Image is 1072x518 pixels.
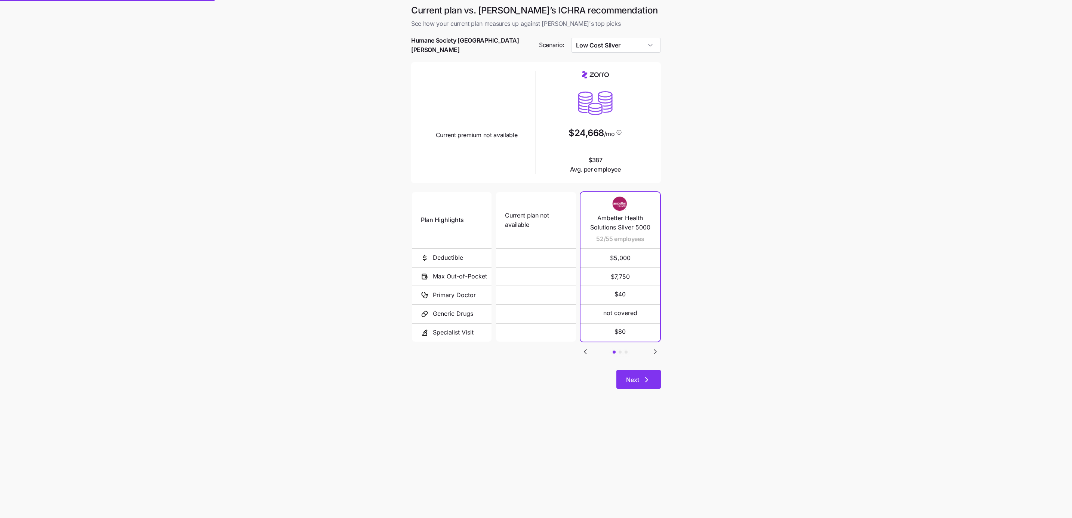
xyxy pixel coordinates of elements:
span: Deductible [433,253,463,262]
span: Next [626,375,639,384]
svg: Go to next slide [651,347,660,356]
span: Current premium not available [436,130,518,140]
span: See how your current plan measures up against [PERSON_NAME]'s top picks [411,19,661,28]
span: Ambetter Health Solutions Silver 5000 [589,213,651,232]
span: Humane Society [GEOGRAPHIC_DATA][PERSON_NAME] [411,36,533,55]
span: $80 [614,327,626,336]
span: $7,750 [589,268,651,286]
span: Current plan not available [505,211,567,229]
span: Primary Doctor [433,290,476,300]
button: Go to next slide [650,347,660,357]
span: $5,000 [589,249,651,267]
h1: Current plan vs. [PERSON_NAME]’s ICHRA recommendation [411,4,661,16]
span: /mo [604,131,615,137]
span: Max Out-of-Pocket [433,272,487,281]
span: Generic Drugs [433,309,473,318]
span: not covered [603,308,637,318]
span: $24,668 [569,129,604,138]
span: $40 [614,290,626,299]
span: $387 [570,155,621,174]
span: Specialist Visit [433,328,474,337]
span: Avg. per employee [570,165,621,174]
span: 52/55 employees [596,234,644,244]
img: Carrier [605,197,635,211]
span: Plan Highlights [421,215,464,225]
button: Go to previous slide [580,347,590,357]
svg: Go to previous slide [581,347,590,356]
span: Scenario: [539,40,564,50]
button: Next [616,370,661,389]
